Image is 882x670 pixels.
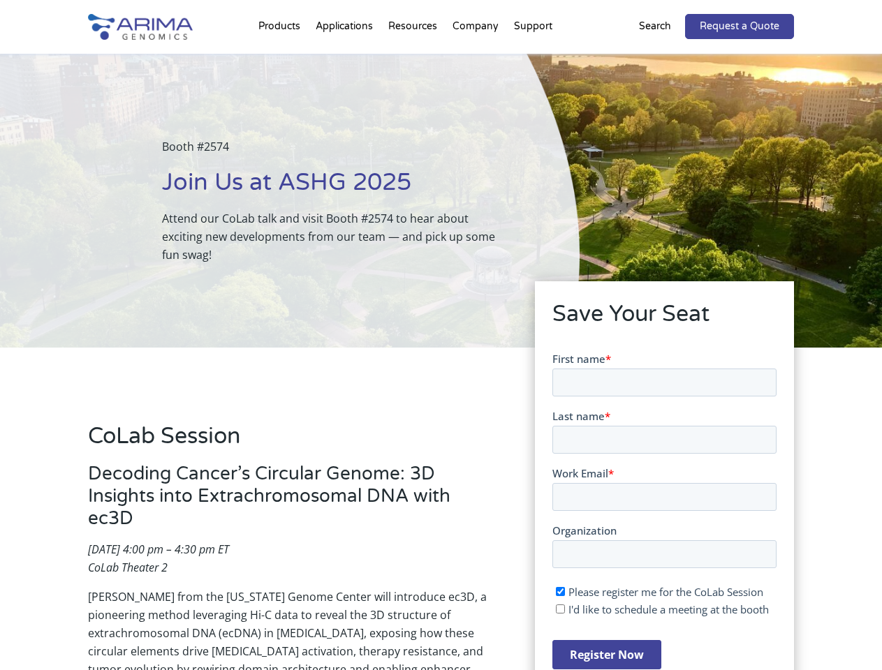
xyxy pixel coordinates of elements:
em: CoLab Theater 2 [88,560,168,575]
p: Booth #2574 [162,137,509,167]
p: Search [639,17,671,36]
p: Attend our CoLab talk and visit Booth #2574 to hear about exciting new developments from our team... [162,209,509,264]
h2: Save Your Seat [552,299,777,341]
h1: Join Us at ASHG 2025 [162,167,509,209]
a: Request a Quote [685,14,794,39]
img: Arima-Genomics-logo [88,14,193,40]
em: [DATE] 4:00 pm – 4:30 pm ET [88,542,229,557]
h2: CoLab Session [88,421,496,463]
h3: Decoding Cancer’s Circular Genome: 3D Insights into Extrachromosomal DNA with ec3D [88,463,496,540]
